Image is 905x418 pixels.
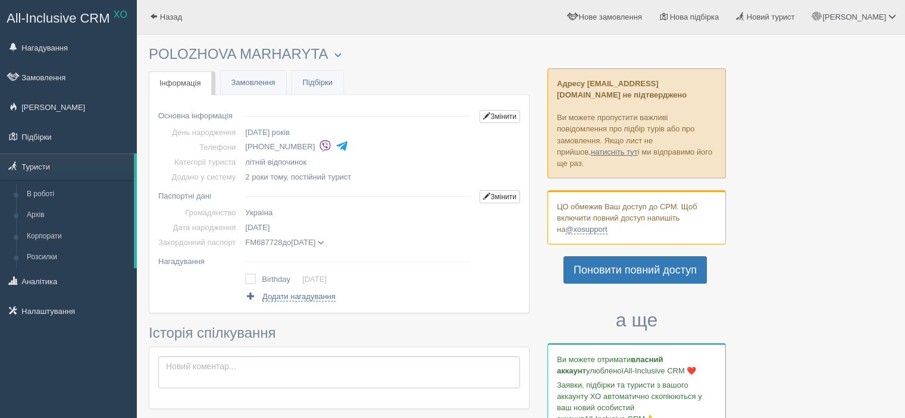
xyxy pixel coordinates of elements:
[158,235,240,250] td: Закордонний паспорт
[160,12,182,21] span: Назад
[21,226,134,247] a: Корпорати
[21,247,134,268] a: Розсилки
[557,354,716,376] p: Ви можете отримати улюбленої
[149,325,530,341] h3: Історія спілкування
[7,11,110,26] span: All-Inclusive CRM
[245,139,475,155] li: [PHONE_NUMBER]
[149,71,212,96] a: Інформація
[547,68,726,178] p: Ви можете пропустити важливі повідомлення про підбір турів або про замовлення. Якщо лист не прийш...
[557,355,663,375] b: власний аккаунт
[158,205,240,220] td: Громадянство
[336,140,348,152] img: telegram-colored-4375108.svg
[302,275,327,284] a: [DATE]
[557,79,687,99] b: Адресу [EMAIL_ADDRESS][DOMAIN_NAME] не підтверджено
[262,292,336,301] span: Додати нагадування
[245,223,270,232] span: [DATE]
[480,110,520,123] a: Змінити
[565,225,607,234] a: @xosupport
[563,256,707,284] a: Поновити повний доступ
[158,140,240,155] td: Телефони
[158,155,240,169] td: Категорії туриста
[158,104,240,125] td: Основна інформація
[291,238,315,247] span: [DATE]
[547,310,726,331] h3: а ще
[21,205,134,226] a: Архів
[158,250,240,269] td: Нагадування
[158,125,240,140] td: День народження
[480,190,520,203] a: Змінити
[158,220,240,235] td: Дата народження
[159,78,201,87] span: Інформація
[262,271,302,288] td: Birthday
[245,238,282,247] span: FM687728
[240,169,475,184] td: , постійний турист
[21,184,134,205] a: В роботі
[1,1,136,33] a: All-Inclusive CRM XO
[547,190,726,244] div: ЦО обмежив Ваш доступ до СРМ. Щоб включити повний доступ напишіть на
[319,140,331,152] img: viber-colored.svg
[245,238,324,247] span: до
[624,366,696,375] span: All-Inclusive CRM ❤️
[670,12,719,21] span: Нова підбірка
[591,147,638,156] a: натисніть тут
[158,184,240,205] td: Паспортні дані
[292,71,343,95] a: Підбірки
[245,172,286,181] span: 2 роки тому
[221,71,286,95] a: Замовлення
[240,155,475,169] td: літній відпочинок
[747,12,795,21] span: Новий турист
[579,12,642,21] span: Нове замовлення
[240,205,475,220] td: Україна
[149,46,530,62] h3: POLOZHOVA MARHARYTA
[245,291,335,302] a: Додати нагадування
[114,10,127,20] sup: XO
[158,169,240,184] td: Додано у систему
[240,125,475,140] td: [DATE] років
[822,12,886,21] span: [PERSON_NAME]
